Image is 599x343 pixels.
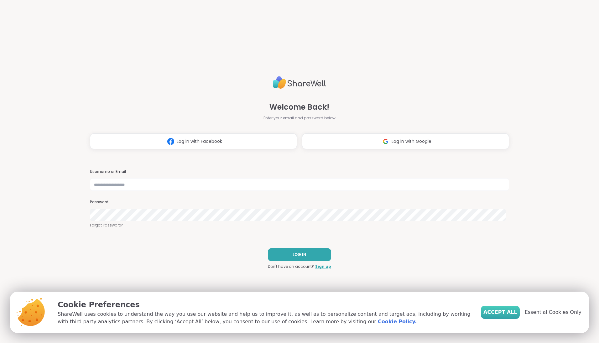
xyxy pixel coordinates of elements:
[315,264,331,269] a: Sign up
[378,318,417,325] a: Cookie Policy.
[90,133,297,149] button: Log in with Facebook
[293,252,306,257] span: LOG IN
[177,138,222,145] span: Log in with Facebook
[525,309,581,316] span: Essential Cookies Only
[392,138,431,145] span: Log in with Google
[90,200,509,205] h3: Password
[380,136,392,147] img: ShareWell Logomark
[58,299,471,310] p: Cookie Preferences
[268,248,331,261] button: LOG IN
[273,74,326,91] img: ShareWell Logo
[90,222,509,228] a: Forgot Password?
[165,136,177,147] img: ShareWell Logomark
[268,264,314,269] span: Don't have an account?
[302,133,509,149] button: Log in with Google
[481,306,520,319] button: Accept All
[263,115,336,121] span: Enter your email and password below
[90,169,509,174] h3: Username or Email
[269,101,329,113] span: Welcome Back!
[483,309,517,316] span: Accept All
[58,310,471,325] p: ShareWell uses cookies to understand the way you use our website and help us to improve it, as we...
